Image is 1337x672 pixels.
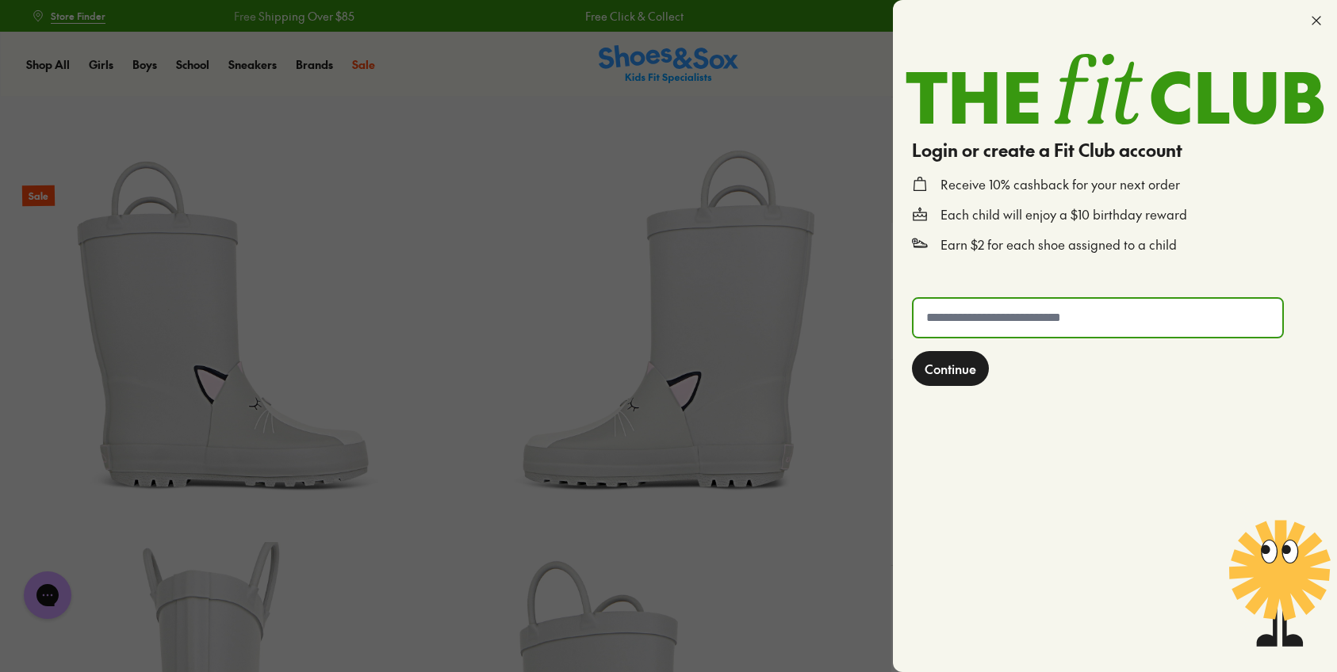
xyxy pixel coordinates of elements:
p: Earn $2 for each shoe assigned to a child [940,236,1177,254]
button: Continue [912,351,989,386]
p: Each child will enjoy a $10 birthday reward [940,206,1187,223]
button: Open gorgias live chat [8,6,56,53]
span: Continue [925,359,976,378]
img: TheFitClub_Landscape_2a1d24fe-98f1-4588-97ac-f3657bedce49.svg [906,54,1324,124]
p: Receive 10% cashback for your next order [940,176,1180,193]
h4: Login or create a Fit Club account [912,137,1318,163]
